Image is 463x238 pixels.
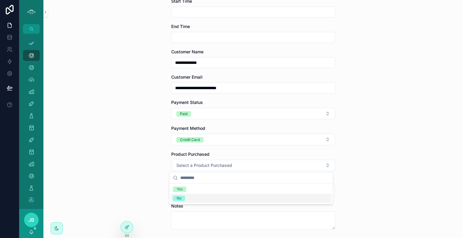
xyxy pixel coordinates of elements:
[176,162,232,168] span: Select a Product Purchased
[180,137,200,142] div: Credit Card
[177,196,181,201] div: No
[171,49,203,54] span: Customer Name
[180,111,187,117] div: Paid
[171,108,335,119] button: Select Button
[171,74,203,80] span: Customer Email
[171,152,209,157] span: Product Purchased
[171,203,183,208] span: Notes
[171,24,190,29] span: End Time
[171,126,205,131] span: Payment Method
[28,216,34,224] span: JB
[171,160,335,171] button: Select Button
[171,100,203,105] span: Payment Status
[169,183,333,204] div: Suggestions
[27,7,36,17] img: App logo
[171,134,335,145] button: Select Button
[177,186,183,192] div: Yes
[19,34,43,209] div: scrollable content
